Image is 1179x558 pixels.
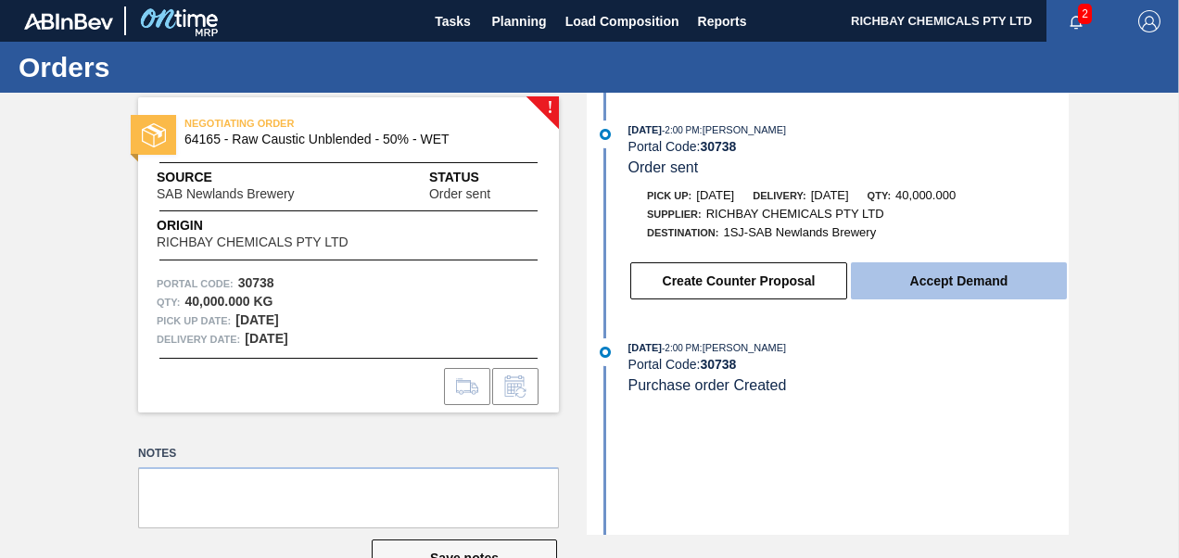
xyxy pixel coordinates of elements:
span: - 2:00 PM [662,125,700,135]
span: [DATE] [696,188,734,202]
button: Accept Demand [851,262,1067,299]
strong: 40,000.000 KG [184,294,273,309]
img: TNhmsLtSVTkK8tSr43FrP2fwEKptu5GPRR3wAAAABJRU5ErkJggg== [24,13,113,30]
span: : [PERSON_NAME] [700,342,787,353]
span: Qty : [157,293,180,311]
span: Purchase order Created [628,377,787,393]
span: Portal Code: [157,274,234,293]
span: Order sent [429,187,490,201]
strong: [DATE] [235,312,278,327]
span: RICHBAY CHEMICALS PTY LTD [706,207,884,221]
span: Pick up Date: [157,311,231,330]
span: Destination: [647,227,718,238]
span: Load Composition [565,10,679,32]
span: 1SJ-SAB Newlands Brewery [723,225,876,239]
span: Reports [698,10,747,32]
span: [DATE] [628,342,662,353]
button: Notifications [1046,8,1106,34]
div: Go to Load Composition [444,368,490,405]
div: Portal Code: [628,357,1069,372]
strong: 30738 [238,275,274,290]
span: [DATE] [811,188,849,202]
span: : [PERSON_NAME] [700,124,787,135]
img: Logout [1138,10,1160,32]
img: atual [600,347,611,358]
span: Tasks [433,10,474,32]
span: Order sent [628,159,699,175]
span: Supplier: [647,209,702,220]
span: [DATE] [628,124,662,135]
strong: [DATE] [245,331,287,346]
span: Delivery Date: [157,330,240,349]
span: Qty: [868,190,891,201]
strong: 30738 [700,357,736,372]
span: Origin [157,216,394,235]
span: Source [157,168,350,187]
span: Planning [492,10,547,32]
div: Inform order change [492,368,539,405]
strong: 30738 [700,139,736,154]
button: Create Counter Proposal [630,262,847,299]
span: 40,000.000 [895,188,956,202]
span: NEGOTIATING ORDER [184,114,444,133]
span: Delivery: [753,190,805,201]
span: Pick up: [647,190,691,201]
label: Notes [138,440,559,467]
img: status [142,123,166,147]
span: Status [429,168,540,187]
span: 2 [1078,4,1092,24]
div: Portal Code: [628,139,1069,154]
img: atual [600,129,611,140]
h1: Orders [19,57,348,78]
span: SAB Newlands Brewery [157,187,295,201]
span: RICHBAY CHEMICALS PTY LTD [157,235,349,249]
span: 64165 - Raw Caustic Unblended - 50% - WET [184,133,521,146]
span: - 2:00 PM [662,343,700,353]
